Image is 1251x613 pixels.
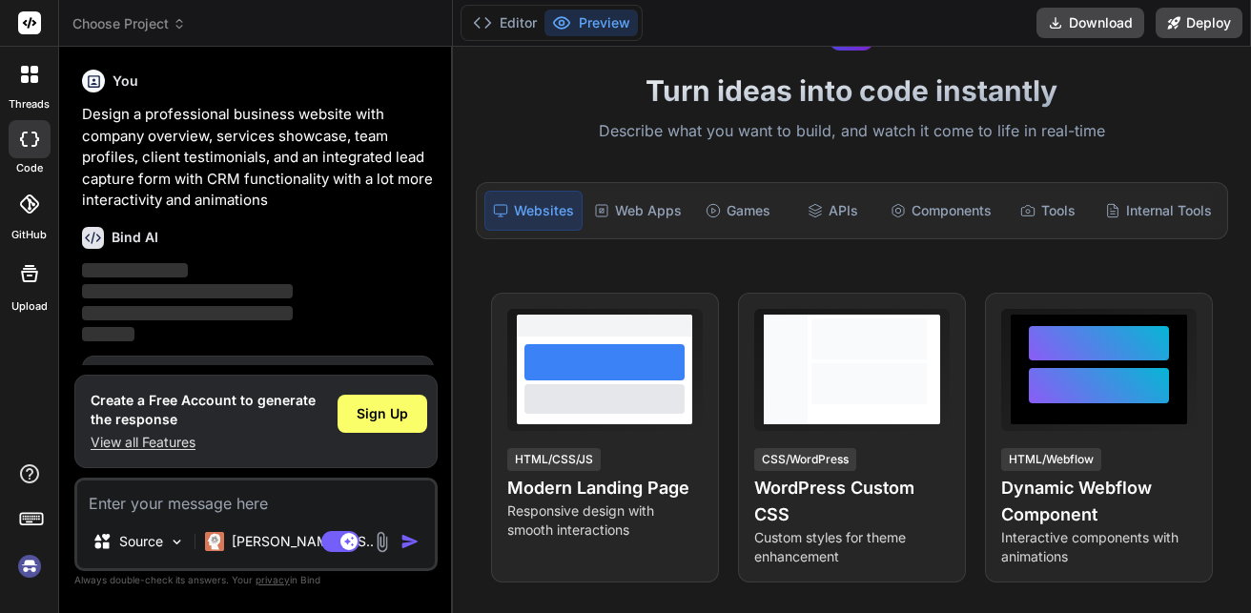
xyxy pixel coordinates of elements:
p: Responsive design with smooth interactions [507,501,703,540]
h1: Create a Free Account to generate the response [91,391,316,429]
p: Describe what you want to build, and watch it come to life in real-time [464,119,1241,144]
div: Web Apps [586,191,689,231]
span: Sign Up [357,404,408,423]
label: GitHub [11,227,47,243]
div: Games [693,191,785,231]
img: Claude 4 Sonnet [205,532,224,551]
span: ‌ [82,284,293,298]
span: ‌ [82,263,188,277]
div: CSS/WordPress [754,448,856,471]
span: Choose Project [72,14,186,33]
label: threads [9,96,50,112]
button: Preview [544,10,638,36]
p: Design a professional business website with company overview, services showcase, team profiles, c... [82,104,434,212]
h4: Dynamic Webflow Component [1001,475,1197,528]
div: Tools [1003,191,1095,231]
p: Always double-check its answers. Your in Bind [74,571,438,589]
p: Custom styles for theme enhancement [754,528,950,566]
img: signin [13,550,46,582]
span: ‌ [82,327,134,341]
h1: Turn ideas into code instantly [464,73,1241,108]
div: Websites [484,191,583,231]
p: Source [119,532,163,551]
button: Deploy [1156,8,1242,38]
span: ‌ [82,306,293,320]
div: HTML/CSS/JS [507,448,601,471]
div: APIs [788,191,879,231]
img: attachment [371,531,393,553]
button: Download [1036,8,1144,38]
div: HTML/Webflow [1001,448,1101,471]
button: Editor [465,10,544,36]
h6: You [113,72,138,91]
label: Upload [11,298,48,315]
div: Components [883,191,999,231]
span: privacy [256,574,290,585]
p: View all Features [91,433,316,452]
label: code [16,160,43,176]
h6: Bind AI [112,228,158,247]
div: Internal Tools [1097,191,1220,231]
p: [PERSON_NAME] 4 S.. [232,532,374,551]
img: icon [400,532,420,551]
p: Interactive components with animations [1001,528,1197,566]
img: Pick Models [169,534,185,550]
h4: WordPress Custom CSS [754,475,950,528]
h4: Modern Landing Page [507,475,703,501]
